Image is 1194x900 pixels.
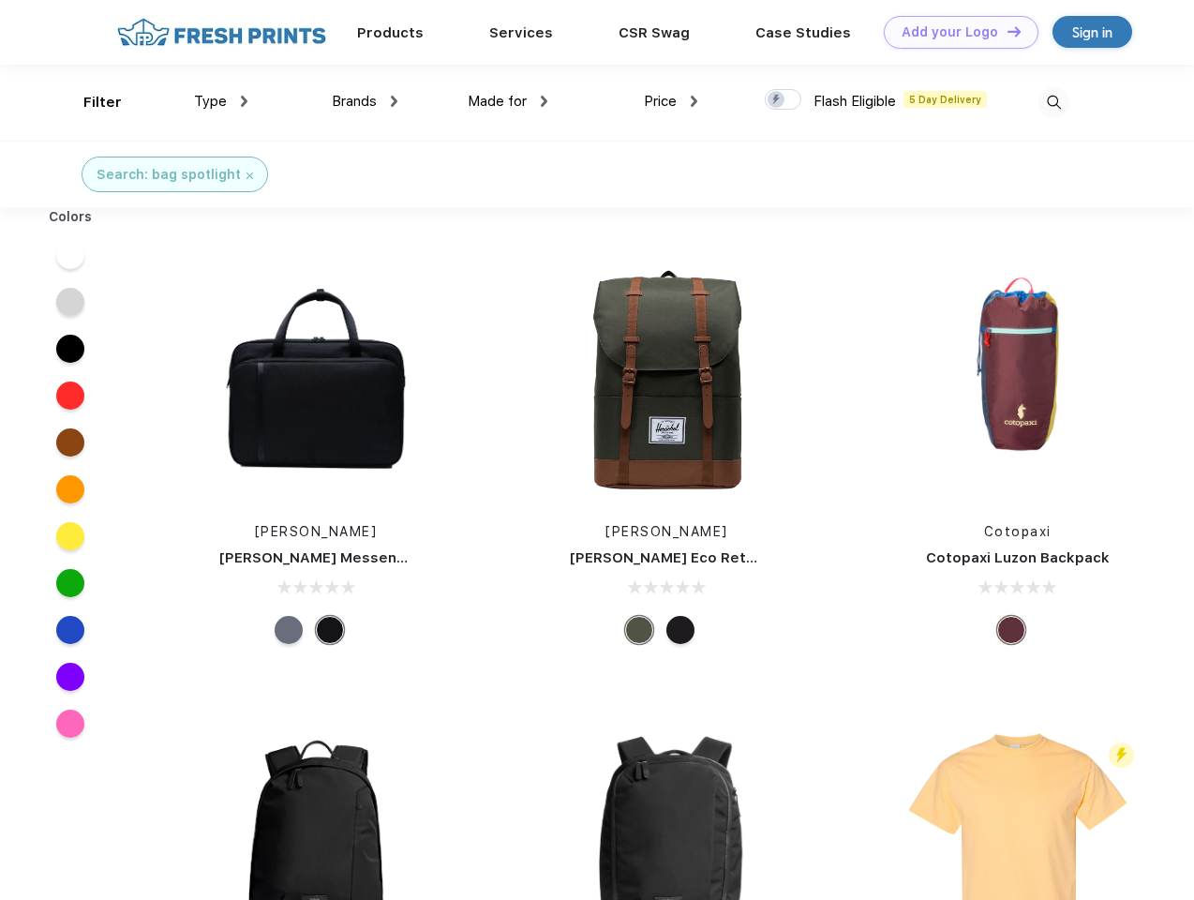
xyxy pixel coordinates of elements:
div: Forest [625,616,653,644]
div: Black [666,616,694,644]
a: [PERSON_NAME] Messenger [219,549,422,566]
div: Filter [83,92,122,113]
a: [PERSON_NAME] [255,524,378,539]
img: dropdown.png [241,96,247,107]
img: func=resize&h=266 [893,254,1142,503]
img: func=resize&h=266 [191,254,440,503]
img: fo%20logo%202.webp [112,16,332,49]
div: Colors [35,207,107,227]
a: Products [357,24,424,41]
div: Surprise [997,616,1025,644]
a: [PERSON_NAME] Eco Retreat 15" Computer Backpack [570,549,953,566]
a: Cotopaxi Luzon Backpack [926,549,1110,566]
a: [PERSON_NAME] [605,524,728,539]
img: flash_active_toggle.svg [1109,742,1134,768]
span: Flash Eligible [813,93,896,110]
img: DT [1007,26,1021,37]
a: Sign in [1052,16,1132,48]
a: Cotopaxi [984,524,1052,539]
span: Price [644,93,677,110]
div: Search: bag spotlight [97,165,241,185]
span: Brands [332,93,377,110]
div: Raven Crosshatch [275,616,303,644]
div: Sign in [1072,22,1112,43]
img: dropdown.png [541,96,547,107]
div: Black [316,616,344,644]
span: 5 Day Delivery [903,91,987,108]
img: dropdown.png [691,96,697,107]
img: dropdown.png [391,96,397,107]
img: func=resize&h=266 [542,254,791,503]
span: Made for [468,93,527,110]
span: Type [194,93,227,110]
div: Add your Logo [902,24,998,40]
img: filter_cancel.svg [246,172,253,179]
img: desktop_search.svg [1038,87,1069,118]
